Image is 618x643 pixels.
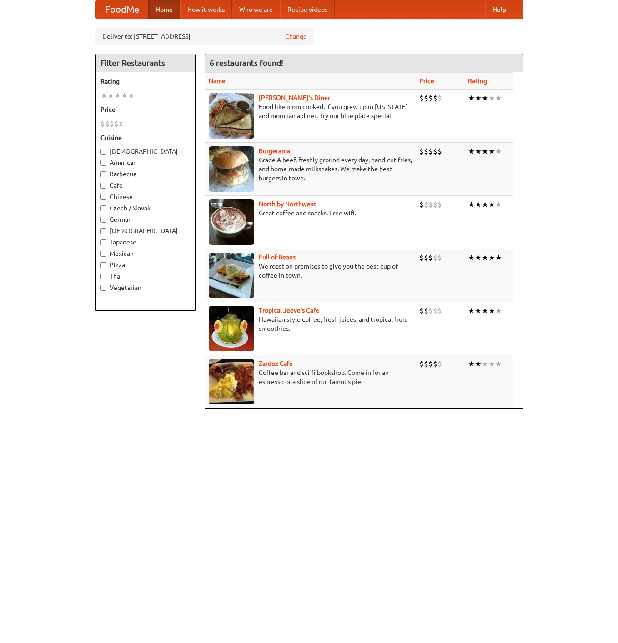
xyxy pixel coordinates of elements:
[100,260,191,269] label: Pizza
[209,146,254,192] img: burgerama.jpg
[96,0,148,19] a: FoodMe
[468,359,475,369] li: ★
[100,251,106,257] input: Mexican
[100,204,191,213] label: Czech / Slovak
[100,105,191,114] h5: Price
[259,360,293,367] a: Zardoz Cafe
[114,119,119,129] li: $
[100,192,191,201] label: Chinese
[482,253,488,263] li: ★
[424,146,428,156] li: $
[437,199,442,209] li: $
[468,199,475,209] li: ★
[475,306,482,316] li: ★
[495,146,502,156] li: ★
[209,209,412,218] p: Great coffee and snacks. Free wifi.
[209,368,412,386] p: Coffee bar and sci-fi bookshop. Come in for an espresso or a slice of our famous pie.
[209,77,226,85] a: Name
[488,93,495,103] li: ★
[428,199,433,209] li: $
[428,146,433,156] li: $
[259,200,316,208] b: North by Northwest
[433,93,437,103] li: $
[495,93,502,103] li: ★
[259,94,330,101] b: [PERSON_NAME]'s Diner
[428,93,433,103] li: $
[209,359,254,404] img: zardoz.jpg
[485,0,513,19] a: Help
[209,315,412,333] p: Hawaiian style coffee, fresh juices, and tropical fruit smoothies.
[488,253,495,263] li: ★
[424,306,428,316] li: $
[209,199,254,245] img: north.jpg
[433,306,437,316] li: $
[437,359,442,369] li: $
[424,199,428,209] li: $
[100,217,106,223] input: German
[482,199,488,209] li: ★
[100,149,106,155] input: [DEMOGRAPHIC_DATA]
[100,274,106,279] input: Thai
[100,228,106,234] input: [DEMOGRAPHIC_DATA]
[259,147,290,155] a: Burgerama
[419,359,424,369] li: $
[428,306,433,316] li: $
[468,306,475,316] li: ★
[100,194,106,200] input: Chinese
[482,93,488,103] li: ★
[259,254,296,261] a: Full of Beans
[437,146,442,156] li: $
[433,253,437,263] li: $
[424,253,428,263] li: $
[495,306,502,316] li: ★
[475,93,482,103] li: ★
[100,205,106,211] input: Czech / Slovak
[433,199,437,209] li: $
[100,160,106,166] input: American
[419,306,424,316] li: $
[468,253,475,263] li: ★
[488,146,495,156] li: ★
[419,146,424,156] li: $
[128,90,135,100] li: ★
[209,155,412,183] p: Grade A beef, freshly ground every day, hand-cut fries, and home-made milkshakes. We make the bes...
[428,253,433,263] li: $
[419,93,424,103] li: $
[468,93,475,103] li: ★
[105,119,110,129] li: $
[433,359,437,369] li: $
[100,272,191,281] label: Thai
[437,253,442,263] li: $
[495,359,502,369] li: ★
[100,183,106,189] input: Cafe
[428,359,433,369] li: $
[482,306,488,316] li: ★
[495,199,502,209] li: ★
[100,226,191,235] label: [DEMOGRAPHIC_DATA]
[209,262,412,280] p: We roast on premises to give you the best cup of coffee in town.
[475,359,482,369] li: ★
[100,285,106,291] input: Vegetarian
[100,283,191,292] label: Vegetarian
[475,199,482,209] li: ★
[482,146,488,156] li: ★
[209,93,254,139] img: sallys.jpg
[209,102,412,120] p: Food like mom cooked, if you grew up in [US_STATE] and mom ran a diner. Try our blue plate special!
[96,54,195,72] h4: Filter Restaurants
[107,90,114,100] li: ★
[100,171,106,177] input: Barbecue
[110,119,114,129] li: $
[488,359,495,369] li: ★
[100,169,191,179] label: Barbecue
[232,0,280,19] a: Who we are
[259,307,319,314] a: Tropical Jeeve's Cafe
[121,90,128,100] li: ★
[100,147,191,156] label: [DEMOGRAPHIC_DATA]
[210,59,283,67] ng-pluralize: 6 restaurants found!
[433,146,437,156] li: $
[475,146,482,156] li: ★
[280,0,335,19] a: Recipe videos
